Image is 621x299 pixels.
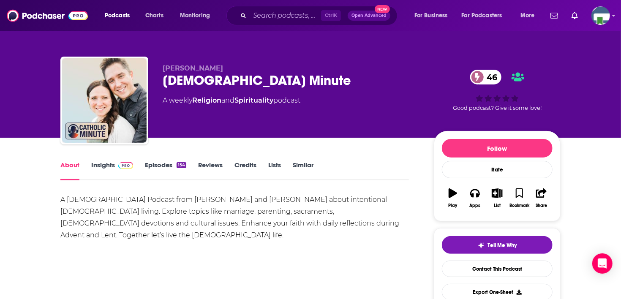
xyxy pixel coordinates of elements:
a: Episodes154 [145,161,186,180]
span: and [221,96,234,104]
div: Share [536,203,547,208]
span: For Podcasters [462,10,502,22]
span: For Business [414,10,448,22]
span: Ctrl K [321,10,341,21]
button: tell me why sparkleTell Me Why [442,236,553,254]
a: Religion [192,96,221,104]
div: A weekly podcast [163,95,300,106]
div: Open Intercom Messenger [592,253,613,274]
img: tell me why sparkle [478,242,485,249]
a: Charts [140,9,169,22]
img: Podchaser - Follow, Share and Rate Podcasts [7,8,88,24]
div: A [DEMOGRAPHIC_DATA] Podcast from [PERSON_NAME] and [PERSON_NAME] about intentional [DEMOGRAPHIC_... [60,194,409,265]
button: Play [442,183,464,213]
span: Good podcast? Give it some love! [453,105,542,111]
span: Open Advanced [351,14,387,18]
img: Catholic Minute [62,58,147,143]
span: Logged in as KCMedia [591,6,610,25]
a: Spirituality [234,96,273,104]
a: Similar [293,161,313,180]
span: New [375,5,390,13]
button: Show profile menu [591,6,610,25]
span: Monitoring [180,10,210,22]
div: 46Good podcast? Give it some love! [434,64,561,117]
div: Apps [470,203,481,208]
a: Show notifications dropdown [568,8,581,23]
input: Search podcasts, credits, & more... [250,9,321,22]
a: 46 [470,70,502,84]
a: Reviews [198,161,223,180]
a: Credits [234,161,256,180]
div: Search podcasts, credits, & more... [234,6,406,25]
span: Tell Me Why [488,242,517,249]
span: Charts [145,10,163,22]
button: open menu [99,9,141,22]
a: Lists [268,161,281,180]
a: Contact This Podcast [442,261,553,277]
button: open menu [515,9,545,22]
button: Share [531,183,553,213]
button: open menu [409,9,458,22]
img: User Profile [591,6,610,25]
div: 154 [177,162,186,168]
div: Rate [442,161,553,178]
span: More [520,10,535,22]
button: Apps [464,183,486,213]
div: Play [449,203,458,208]
span: Podcasts [105,10,130,22]
div: List [494,203,501,208]
a: Show notifications dropdown [547,8,561,23]
button: Bookmark [508,183,530,213]
span: [PERSON_NAME] [163,64,223,72]
button: open menu [174,9,221,22]
button: Open AdvancedNew [348,11,390,21]
button: Follow [442,139,553,158]
span: 46 [479,70,502,84]
button: open menu [456,9,515,22]
a: About [60,161,79,180]
div: Bookmark [509,203,529,208]
a: InsightsPodchaser Pro [91,161,133,180]
button: List [486,183,508,213]
img: Podchaser Pro [118,162,133,169]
